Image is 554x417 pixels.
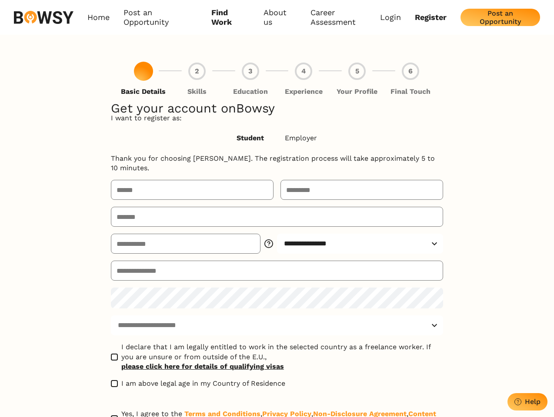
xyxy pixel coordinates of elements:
[236,101,275,116] span: Bowsy
[380,13,401,22] a: Login
[285,87,323,96] p: Experience
[87,8,110,27] a: Home
[233,87,268,96] p: Education
[121,342,443,371] span: I declare that I am legally entitled to work in the selected country as a freelance worker. If yo...
[226,130,274,146] button: Student
[461,9,540,26] button: Post an Opportunity
[415,13,447,22] a: Register
[188,63,206,80] div: 2
[274,130,327,146] button: Employer
[402,63,419,80] div: 6
[14,11,73,24] img: svg%3e
[390,87,431,96] p: Final Touch
[337,87,377,96] p: Your Profile
[121,362,443,371] a: please click here for details of qualifying visas
[348,63,366,80] div: 5
[111,154,443,173] p: Thank you for choosing [PERSON_NAME]. The registration process will take approximately 5 to 10 mi...
[507,393,547,410] button: Help
[467,9,533,26] div: Post an Opportunity
[111,103,443,113] h1: Get your account on
[121,379,285,388] span: I am above legal age in my Country of Residence
[242,63,259,80] div: 3
[295,63,312,80] div: 4
[111,113,443,123] p: I want to register as:
[525,397,541,406] div: Help
[121,87,166,96] p: Basic Details
[310,8,380,27] a: Career Assessment
[187,87,207,96] p: Skills
[135,63,152,80] div: 1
